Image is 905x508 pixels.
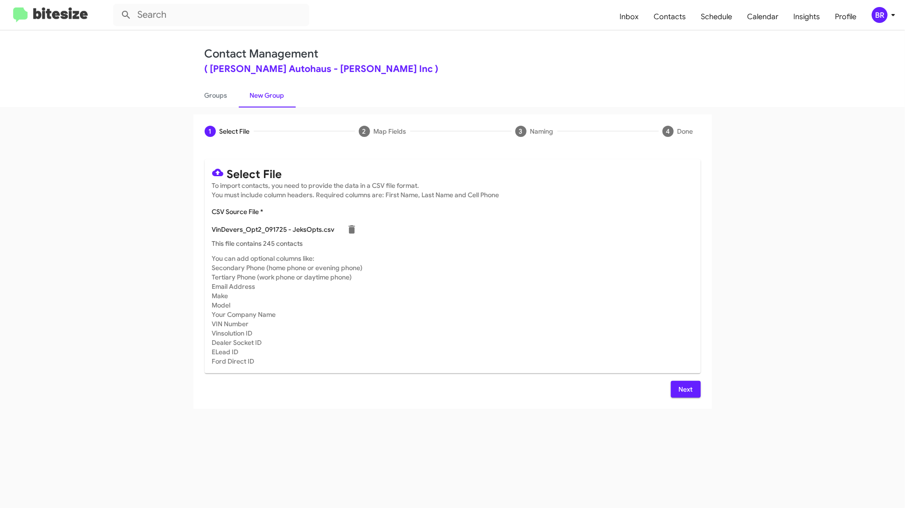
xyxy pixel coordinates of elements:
[612,3,646,30] a: Inbox
[205,47,319,61] a: Contact Management
[786,3,827,30] a: Insights
[827,3,864,30] a: Profile
[671,381,701,398] button: Next
[872,7,888,23] div: BR
[113,4,309,26] input: Search
[693,3,740,30] a: Schedule
[646,3,693,30] a: Contacts
[212,225,335,234] p: VinDevers_Opt2_091725 - JeksOpts.csv
[205,64,701,74] div: ( [PERSON_NAME] Autohaus - [PERSON_NAME] Inc )
[212,207,264,216] label: CSV Source File *
[678,381,693,398] span: Next
[212,181,693,200] mat-card-subtitle: To import contacts, you need to provide the data in a CSV file format. You must include column he...
[193,83,239,107] a: Groups
[864,7,895,23] button: BR
[212,254,693,366] mat-card-subtitle: You can add optional columns like: Secondary Phone (home phone or evening phone) Tertiary Phone (...
[740,3,786,30] a: Calendar
[212,239,693,248] p: This file contains 245 contacts
[212,167,693,179] mat-card-title: Select File
[239,83,296,107] a: New Group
